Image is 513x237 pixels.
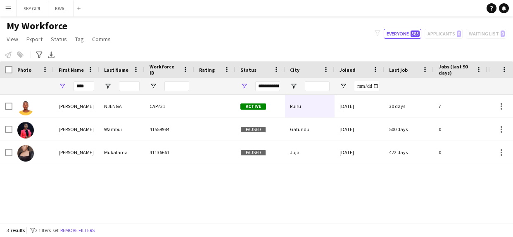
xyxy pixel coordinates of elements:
[26,35,43,43] span: Export
[104,67,128,73] span: Last Name
[89,34,114,45] a: Comms
[384,118,434,141] div: 500 days
[23,34,46,45] a: Export
[46,50,56,60] app-action-btn: Export XLSX
[99,141,145,164] div: Mukalama
[17,0,48,16] button: SKY GIRL
[145,141,194,164] div: 41136661
[17,67,31,73] span: Photo
[145,118,194,141] div: 41559984
[240,67,256,73] span: Status
[434,141,487,164] div: 0
[335,95,384,117] div: [DATE]
[3,34,21,45] a: View
[17,122,34,138] img: Joan Wambui
[119,81,140,91] input: Last Name Filter Input
[54,95,99,117] div: [PERSON_NAME]
[150,63,179,76] span: Workforce ID
[99,95,145,117] div: NJENGA
[384,29,421,39] button: Everyone585
[17,145,34,162] img: Joanne Mukalama
[199,67,215,73] span: Rating
[411,31,420,37] span: 585
[305,81,330,91] input: City Filter Input
[384,141,434,164] div: 422 days
[335,141,384,164] div: [DATE]
[340,67,356,73] span: Joined
[7,20,67,32] span: My Workforce
[240,127,266,133] span: Paused
[47,34,70,45] a: Status
[285,95,335,117] div: Ruiru
[434,95,487,117] div: 7
[74,81,94,91] input: First Name Filter Input
[59,82,66,90] button: Open Filter Menu
[384,95,434,117] div: 30 days
[290,67,299,73] span: City
[150,82,157,90] button: Open Filter Menu
[54,118,99,141] div: [PERSON_NAME]
[340,82,347,90] button: Open Filter Menu
[99,118,145,141] div: Wambui
[164,81,189,91] input: Workforce ID Filter Input
[389,67,408,73] span: Last job
[240,103,266,110] span: Active
[51,35,67,43] span: Status
[290,82,297,90] button: Open Filter Menu
[240,82,248,90] button: Open Filter Menu
[48,0,74,16] button: KWAL
[439,63,473,76] span: Jobs (last 90 days)
[335,118,384,141] div: [DATE]
[285,118,335,141] div: Gatundu
[7,35,18,43] span: View
[35,227,59,233] span: 2 filters set
[59,67,84,73] span: First Name
[34,50,44,60] app-action-btn: Advanced filters
[354,81,379,91] input: Joined Filter Input
[17,99,34,115] img: JOAN NJENGA
[59,226,96,235] button: Remove filters
[434,118,487,141] div: 0
[54,141,99,164] div: [PERSON_NAME]
[72,34,87,45] a: Tag
[92,35,111,43] span: Comms
[104,82,112,90] button: Open Filter Menu
[240,150,266,156] span: Paused
[285,141,335,164] div: Juja
[145,95,194,117] div: CAP731
[75,35,84,43] span: Tag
